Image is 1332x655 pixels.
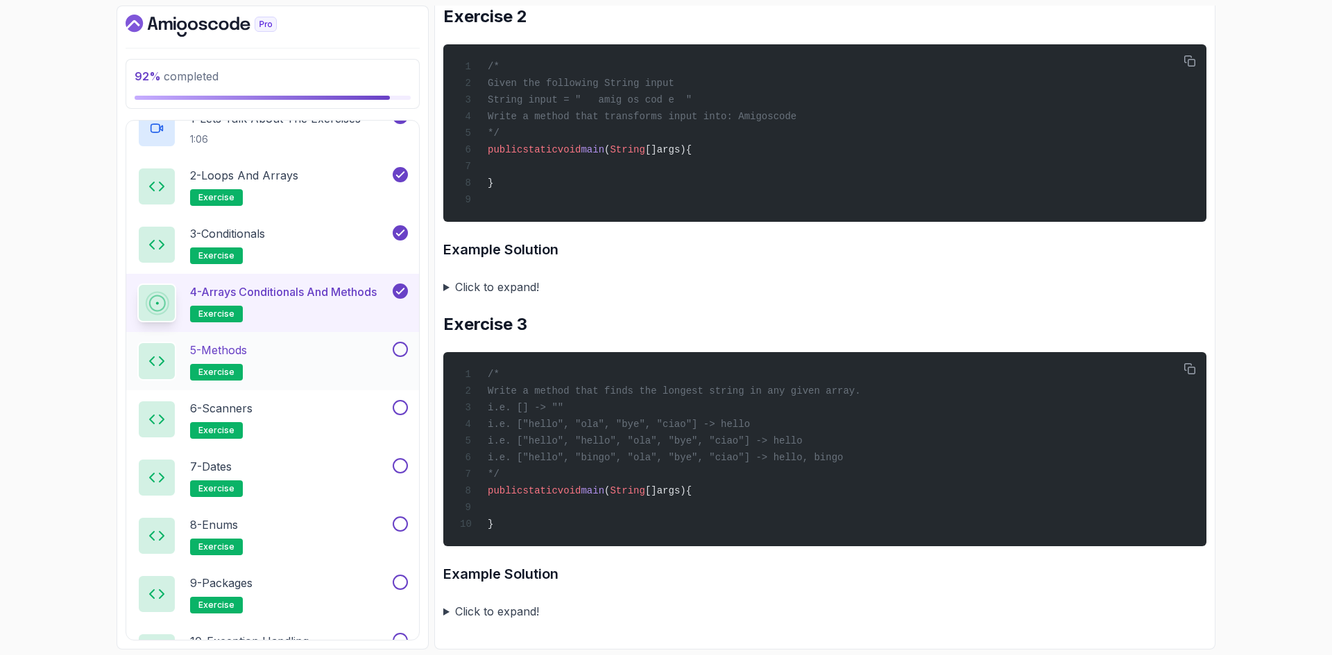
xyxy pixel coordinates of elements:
span: exercise [198,192,234,203]
summary: Click to expand! [443,277,1206,297]
span: i.e. [] -> "" [488,402,563,413]
span: exercise [198,308,234,320]
button: 9-Packagesexercise [137,575,408,613]
span: public [488,485,522,496]
span: String input = " amig os cod e " [488,94,692,105]
span: ( [604,144,610,155]
span: } [488,177,493,189]
span: } [488,518,493,530]
button: 1-Lets Talk About The Exercises1:06 [137,109,408,148]
a: Dashboard [126,15,309,37]
span: Given the following String input [488,78,674,89]
span: exercise [198,541,234,552]
h3: Example Solution [443,563,1206,585]
button: 8-Enumsexercise [137,516,408,555]
span: []args){ [645,485,692,496]
p: 5 - Methods [190,342,247,358]
span: exercise [198,600,234,611]
p: 2 - Loops and Arrays [190,167,298,184]
button: 3-Conditionalsexercise [137,225,408,264]
span: main [581,144,604,155]
h2: Exercise 2 [443,6,1206,28]
span: void [558,485,581,496]
p: 8 - Enums [190,516,238,533]
span: []args){ [645,144,692,155]
h3: Example Solution [443,238,1206,261]
span: exercise [198,483,234,494]
span: i.e. ["hello", "hello", "ola", "bye", "ciao"] -> hello [488,435,803,446]
summary: Click to expand! [443,602,1206,621]
button: 2-Loops and Arraysexercise [137,167,408,206]
span: String [610,485,644,496]
p: 10 - Exception Handling [190,633,309,649]
span: exercise [198,367,234,378]
p: 6 - Scanners [190,400,253,417]
span: void [558,144,581,155]
button: 5-Methodsexercise [137,342,408,381]
p: 1:06 [190,132,361,146]
span: 92 % [135,69,161,83]
p: 3 - Conditionals [190,225,265,242]
span: String [610,144,644,155]
span: static [522,485,557,496]
span: static [522,144,557,155]
span: exercise [198,250,234,261]
span: exercise [198,425,234,436]
button: 6-Scannersexercise [137,400,408,439]
p: 9 - Packages [190,575,253,591]
p: 7 - Dates [190,458,232,475]
span: i.e. ["hello", "bingo", "ola", "bye", "ciao"] -> hello, bingo [488,452,843,463]
button: 4-Arrays Conditionals and Methodsexercise [137,283,408,322]
span: ( [604,485,610,496]
span: Write a method that finds the longest string in any given array. [488,385,861,396]
span: public [488,144,522,155]
span: completed [135,69,219,83]
span: i.e. ["hello", "ola", "bye", "ciao"] -> hello [488,419,750,430]
h2: Exercise 3 [443,313,1206,335]
button: 7-Datesexercise [137,458,408,497]
span: main [581,485,604,496]
p: 4 - Arrays Conditionals and Methods [190,283,377,300]
span: Write a method that transforms input into: Amigoscode [488,111,796,122]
